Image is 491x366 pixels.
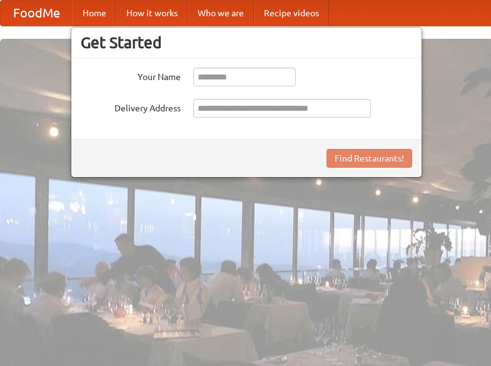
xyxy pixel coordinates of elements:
[254,1,329,26] a: Recipe videos
[73,1,116,26] a: Home
[188,1,254,26] a: Who we are
[81,33,412,52] h3: Get Started
[116,1,188,26] a: How it works
[1,1,73,26] a: FoodMe
[326,149,412,168] button: Find Restaurants!
[81,99,181,114] label: Delivery Address
[81,68,181,83] label: Your Name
